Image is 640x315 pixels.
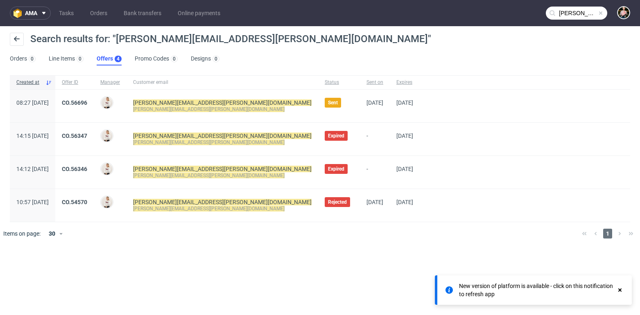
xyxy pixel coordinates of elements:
[10,52,36,65] a: Orders0
[366,166,383,179] span: -
[97,52,122,65] a: Offers4
[62,79,87,86] span: Offer ID
[328,133,344,139] span: Expired
[133,106,285,112] mark: [PERSON_NAME][EMAIL_ADDRESS][PERSON_NAME][DOMAIN_NAME]
[54,7,79,20] a: Tasks
[459,282,616,298] div: New version of platform is available - click on this notification to refresh app
[101,130,113,142] img: Mari Fok
[191,52,219,65] a: Designs0
[135,52,178,65] a: Promo Codes0
[396,199,413,205] span: [DATE]
[30,33,431,45] span: Search results for: "[PERSON_NAME][EMAIL_ADDRESS][PERSON_NAME][DOMAIN_NAME]"
[133,199,312,205] mark: [PERSON_NAME][EMAIL_ADDRESS][PERSON_NAME][DOMAIN_NAME]
[396,99,413,106] span: [DATE]
[366,133,383,146] span: -
[133,166,312,172] mark: [PERSON_NAME][EMAIL_ADDRESS][PERSON_NAME][DOMAIN_NAME]
[101,196,113,208] img: Mari Fok
[173,7,225,20] a: Online payments
[44,228,59,239] div: 30
[79,56,81,62] div: 0
[100,79,120,86] span: Manager
[133,133,312,139] mark: [PERSON_NAME][EMAIL_ADDRESS][PERSON_NAME][DOMAIN_NAME]
[85,7,112,20] a: Orders
[16,133,49,139] span: 14:15 [DATE]
[119,7,166,20] a: Bank transfers
[618,7,629,18] img: Marta Tomaszewska
[101,163,113,175] img: Mari Fok
[16,79,42,86] span: Created at
[101,97,113,108] img: Mari Fok
[133,79,312,86] span: Customer email
[16,166,49,172] span: 14:12 [DATE]
[603,229,612,239] span: 1
[25,10,37,16] span: ama
[133,206,285,211] mark: [PERSON_NAME][EMAIL_ADDRESS][PERSON_NAME][DOMAIN_NAME]
[366,199,383,205] span: [DATE]
[117,56,120,62] div: 4
[133,139,285,145] mark: [PERSON_NAME][EMAIL_ADDRESS][PERSON_NAME][DOMAIN_NAME]
[328,99,338,106] span: Sent
[31,56,34,62] div: 0
[14,9,25,18] img: logo
[396,133,413,139] span: [DATE]
[328,166,344,172] span: Expired
[10,7,51,20] button: ama
[173,56,176,62] div: 0
[62,133,87,139] a: CO.56347
[366,79,383,86] span: Sent on
[62,166,87,172] a: CO.56346
[62,99,87,106] a: CO.56696
[396,166,413,172] span: [DATE]
[133,99,312,106] mark: [PERSON_NAME][EMAIL_ADDRESS][PERSON_NAME][DOMAIN_NAME]
[396,79,413,86] span: Expires
[328,199,347,205] span: Rejected
[325,79,353,86] span: Status
[16,199,49,205] span: 10:57 [DATE]
[16,99,49,106] span: 08:27 [DATE]
[62,199,87,205] a: CO.54570
[49,52,84,65] a: Line Items0
[3,229,41,238] span: Items on page:
[366,99,383,106] span: [DATE]
[215,56,217,62] div: 0
[133,173,285,178] mark: [PERSON_NAME][EMAIL_ADDRESS][PERSON_NAME][DOMAIN_NAME]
